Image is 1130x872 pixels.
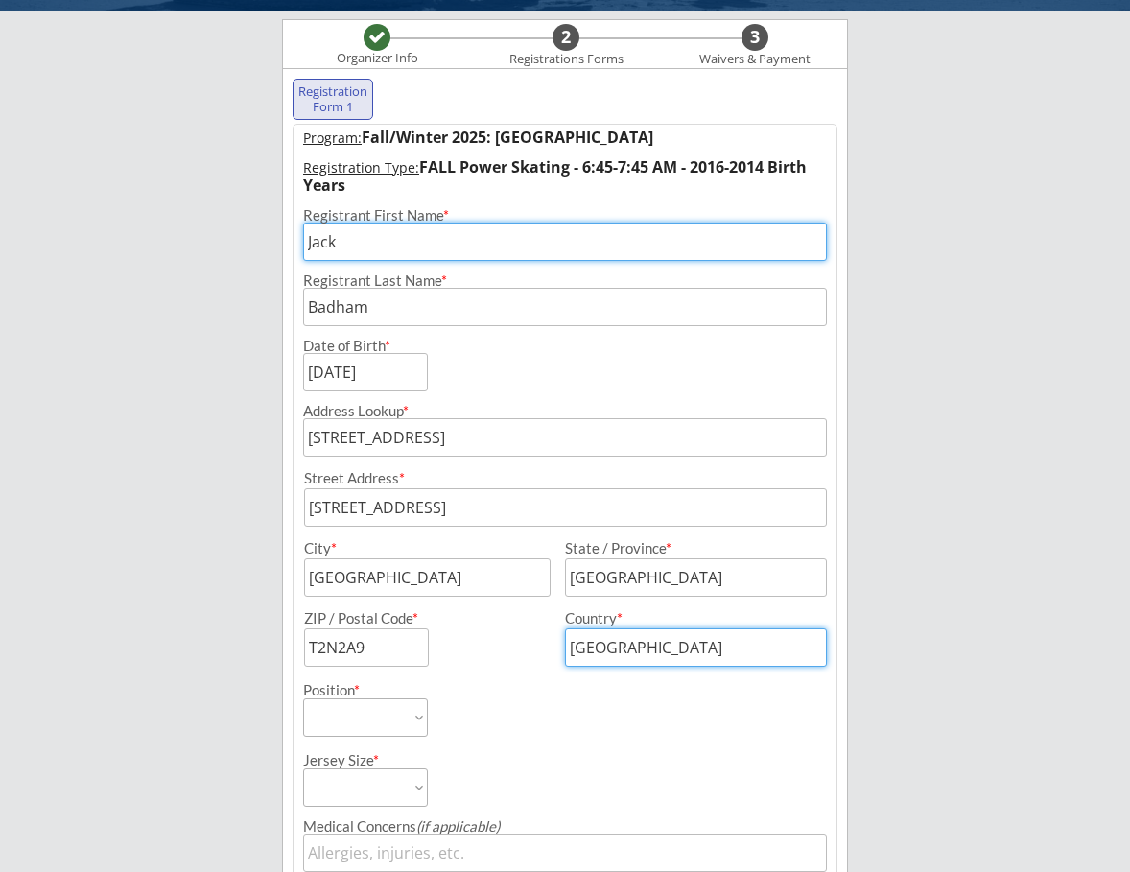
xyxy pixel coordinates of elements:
div: 2 [553,27,579,48]
strong: FALL Power Skating - 6:45-7:45 AM - 2016-2014 Birth Years [303,156,811,196]
u: Registration Type: [303,158,419,177]
div: Address Lookup [303,404,827,418]
div: Medical Concerns [303,819,827,834]
div: Organizer Info [324,51,430,66]
div: City [304,541,548,555]
div: 3 [742,27,768,48]
em: (if applicable) [416,817,500,835]
div: Street Address [304,471,827,485]
div: Date of Birth [303,339,402,353]
div: Registrant Last Name [303,273,827,288]
div: Jersey Size [303,753,402,767]
strong: Fall/Winter 2025: [GEOGRAPHIC_DATA] [362,127,653,148]
div: Registration Form 1 [297,84,368,114]
input: Street, City, Province/State [303,418,827,457]
div: Position [303,683,402,697]
div: Country [565,611,804,625]
div: Waivers & Payment [689,52,821,67]
u: Program: [303,129,362,147]
input: Allergies, injuries, etc. [303,834,827,872]
div: ZIP / Postal Code [304,611,548,625]
div: Registrations Forms [500,52,632,67]
div: Registrant First Name [303,208,827,223]
div: State / Province [565,541,804,555]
